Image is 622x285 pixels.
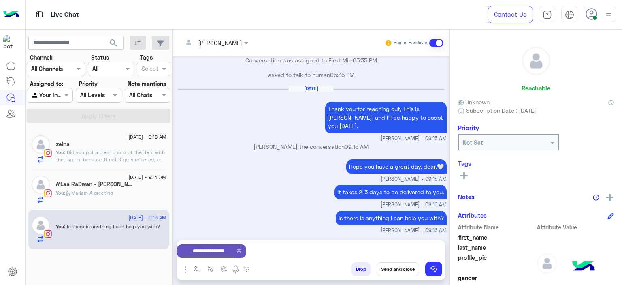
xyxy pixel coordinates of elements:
p: 31/8/2025, 9:15 AM [346,159,447,174]
span: 09:15 AM [345,143,369,150]
span: [PERSON_NAME] - 09:16 AM [381,201,447,209]
button: create order [217,262,231,276]
span: Is there is anything I can help you with? [64,223,160,229]
img: Logo [3,6,19,23]
span: Unknown [458,98,490,106]
a: tab [539,6,555,23]
img: select flow [194,266,200,272]
p: 31/8/2025, 9:16 AM [336,211,447,225]
h5: A'Laa RaDwan - آلاء رضوان [56,181,133,188]
span: search [109,38,118,48]
span: 05:35 PM [330,71,354,78]
button: search [104,36,124,53]
span: Subscription Date : [DATE] [466,106,536,115]
label: Status [91,53,109,62]
p: asked to talk to human [176,71,447,79]
span: 05:35 PM [353,57,377,64]
button: Apply Filters [27,109,170,123]
label: Tags [140,53,153,62]
img: defaultAdmin.png [32,176,50,194]
img: defaultAdmin.png [32,216,50,234]
h5: zeina [56,141,70,148]
img: add [606,194,613,201]
span: You [56,149,64,155]
img: profile [604,10,614,20]
img: make a call [243,266,250,273]
img: tab [565,10,574,19]
img: defaultAdmin.png [522,47,550,75]
span: profile_pic [458,253,535,272]
img: notes [593,194,599,201]
h6: Priority [458,124,479,131]
img: send message [430,265,438,273]
label: Note mentions [128,79,166,88]
span: [PERSON_NAME] - 09:15 AM [381,176,447,183]
img: 317874714732967 [3,35,18,50]
span: [DATE] - 9:14 AM [128,174,166,181]
span: last_name [458,243,535,252]
img: Trigger scenario [207,266,214,272]
span: gender [458,274,535,282]
a: Contact Us [488,6,533,23]
span: Attribute Value [537,223,614,231]
span: [PERSON_NAME] - 09:15 AM [381,135,447,143]
button: select flow [191,262,204,276]
h6: Reachable [522,84,550,92]
h6: Attributes [458,212,487,219]
img: defaultAdmin.png [537,253,557,274]
img: create order [221,266,227,272]
span: [PERSON_NAME] - 09:16 AM [381,227,447,235]
h6: [DATE] [289,86,333,91]
label: Channel: [30,53,53,62]
img: Instagram [44,149,52,157]
img: defaultAdmin.png [32,135,50,154]
span: : Mariam A greeting [64,190,113,196]
span: You [56,190,64,196]
span: Attribute Name [458,223,535,231]
p: Live Chat [51,9,79,20]
span: You [56,223,64,229]
img: hulul-logo.png [569,253,598,281]
small: Human Handover [394,40,428,46]
p: Conversation was assigned to First Mile [176,56,447,64]
img: send voice note [231,265,241,274]
img: tab [543,10,552,19]
img: tab [34,9,45,19]
button: Trigger scenario [204,262,217,276]
span: [DATE] - 9:18 AM [128,133,166,141]
label: Priority [79,79,98,88]
span: [DATE] - 9:16 AM [128,214,166,221]
span: first_name [458,233,535,242]
button: Send and close [377,262,419,276]
span: Did you put a clear photo of the item with the tag on, because if not it gets rejected, or you ma... [56,149,165,170]
span: null [537,274,614,282]
div: Select [140,64,158,75]
p: 31/8/2025, 9:16 AM [334,185,447,199]
h6: Tags [458,160,614,167]
p: 31/8/2025, 9:15 AM [325,102,447,133]
button: Drop [351,262,371,276]
h6: Notes [458,193,475,200]
p: [PERSON_NAME] the conversation [176,142,447,151]
img: send attachment [181,265,190,274]
img: Instagram [44,189,52,197]
img: Instagram [44,230,52,238]
label: Assigned to: [30,79,63,88]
